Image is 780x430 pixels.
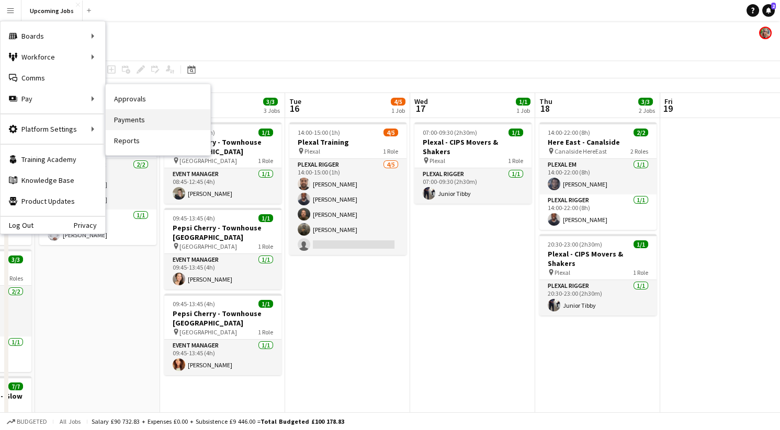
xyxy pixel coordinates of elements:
[548,240,602,248] span: 20:30-23:00 (2h30m)
[92,417,344,425] div: Salary £90 732.83 + Expenses £0.00 + Subsistence £9 446.00 =
[106,130,210,151] a: Reports
[516,107,530,114] div: 1 Job
[304,147,320,155] span: Plexal
[414,168,532,204] app-card-role: Plexal Rigger1/107:00-09:30 (2h30m)Junior Tibby
[258,242,273,250] span: 1 Role
[288,102,301,114] span: 16
[17,418,47,425] span: Budgeted
[264,107,280,114] div: 3 Jobs
[58,417,83,425] span: All jobs
[639,107,655,114] div: 2 Jobs
[383,147,398,155] span: 1 Role
[1,221,33,229] a: Log Out
[508,157,523,165] span: 1 Role
[414,137,532,156] h3: Plexal - CIPS Movers & Shakers
[164,309,281,328] h3: Pepsi Cherry - Townhouse [GEOGRAPHIC_DATA]
[539,234,657,316] app-job-card: 20:30-23:00 (2h30m)1/1Plexal - CIPS Movers & Shakers Plexal1 RolePlexal Rigger1/120:30-23:00 (2h3...
[539,194,657,230] app-card-role: Plexal Rigger1/114:00-22:00 (8h)[PERSON_NAME]
[516,98,530,106] span: 1/1
[664,97,673,106] span: Fri
[414,97,428,106] span: Wed
[423,129,477,136] span: 07:00-09:30 (2h30m)
[106,109,210,130] a: Payments
[548,129,590,136] span: 14:00-22:00 (8h)
[555,269,570,276] span: Plexal
[539,249,657,268] h3: Plexal - CIPS Movers & Shakers
[258,214,273,222] span: 1/1
[1,149,105,170] a: Training Academy
[5,274,23,282] span: 2 Roles
[429,157,445,165] span: Plexal
[179,328,237,336] span: [GEOGRAPHIC_DATA]
[21,1,83,21] button: Upcoming Jobs
[1,26,105,47] div: Boards
[630,147,648,155] span: 2 Roles
[164,137,281,156] h3: Pepsi Cherry - Townhouse [GEOGRAPHIC_DATA]
[759,27,772,39] app-user-avatar: Jade Beasley
[289,122,406,255] app-job-card: 14:00-15:00 (1h)4/5Plexal Training Plexal1 RolePlexal Rigger4/514:00-15:00 (1h)[PERSON_NAME][PERS...
[74,221,105,229] a: Privacy
[508,129,523,136] span: 1/1
[762,4,775,17] a: 2
[164,223,281,242] h3: Pepsi Cherry - Townhouse [GEOGRAPHIC_DATA]
[261,417,344,425] span: Total Budgeted £100 178.83
[414,122,532,204] app-job-card: 07:00-09:30 (2h30m)1/1Plexal - CIPS Movers & Shakers Plexal1 RolePlexal Rigger1/107:00-09:30 (2h3...
[539,159,657,194] app-card-role: Plexal EM1/114:00-22:00 (8h)[PERSON_NAME]
[8,255,23,263] span: 3/3
[106,88,210,109] a: Approvals
[173,214,215,222] span: 09:45-13:45 (4h)
[289,137,406,147] h3: Plexal Training
[391,98,405,106] span: 4/5
[539,137,657,147] h3: Here East - Canalside
[638,98,653,106] span: 3/3
[8,382,23,390] span: 7/7
[391,107,405,114] div: 1 Job
[164,122,281,204] app-job-card: 08:45-12:45 (4h)1/1Pepsi Cherry - Townhouse [GEOGRAPHIC_DATA] [GEOGRAPHIC_DATA]1 RoleEvent Manage...
[1,119,105,140] div: Platform Settings
[179,242,237,250] span: [GEOGRAPHIC_DATA]
[1,47,105,67] div: Workforce
[539,122,657,230] app-job-card: 14:00-22:00 (8h)2/2Here East - Canalside Canalside HereEast2 RolesPlexal EM1/114:00-22:00 (8h)[PE...
[258,300,273,308] span: 1/1
[164,294,281,375] app-job-card: 09:45-13:45 (4h)1/1Pepsi Cherry - Townhouse [GEOGRAPHIC_DATA] [GEOGRAPHIC_DATA]1 RoleEvent Manage...
[164,168,281,204] app-card-role: Event Manager1/108:45-12:45 (4h)[PERSON_NAME]
[164,340,281,375] app-card-role: Event Manager1/109:45-13:45 (4h)[PERSON_NAME]
[634,240,648,248] span: 1/1
[258,157,273,165] span: 1 Role
[1,67,105,88] a: Comms
[164,254,281,289] app-card-role: Event Manager1/109:45-13:45 (4h)[PERSON_NAME]
[258,328,273,336] span: 1 Role
[1,170,105,191] a: Knowledge Base
[634,129,648,136] span: 2/2
[164,208,281,289] app-job-card: 09:45-13:45 (4h)1/1Pepsi Cherry - Townhouse [GEOGRAPHIC_DATA] [GEOGRAPHIC_DATA]1 RoleEvent Manage...
[298,129,340,136] span: 14:00-15:00 (1h)
[539,280,657,316] app-card-role: Plexal Rigger1/120:30-23:00 (2h30m)Junior Tibby
[383,129,398,136] span: 4/5
[5,416,49,427] button: Budgeted
[539,97,552,106] span: Thu
[538,102,552,114] span: 18
[5,411,23,419] span: 3 Roles
[633,269,648,276] span: 1 Role
[413,102,428,114] span: 17
[1,88,105,109] div: Pay
[555,147,607,155] span: Canalside HereEast
[771,3,776,9] span: 2
[179,157,237,165] span: [GEOGRAPHIC_DATA]
[263,98,278,106] span: 3/3
[289,97,301,106] span: Tue
[289,159,406,255] app-card-role: Plexal Rigger4/514:00-15:00 (1h)[PERSON_NAME][PERSON_NAME][PERSON_NAME][PERSON_NAME]
[258,129,273,136] span: 1/1
[173,300,215,308] span: 09:45-13:45 (4h)
[663,102,673,114] span: 19
[1,191,105,212] a: Product Updates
